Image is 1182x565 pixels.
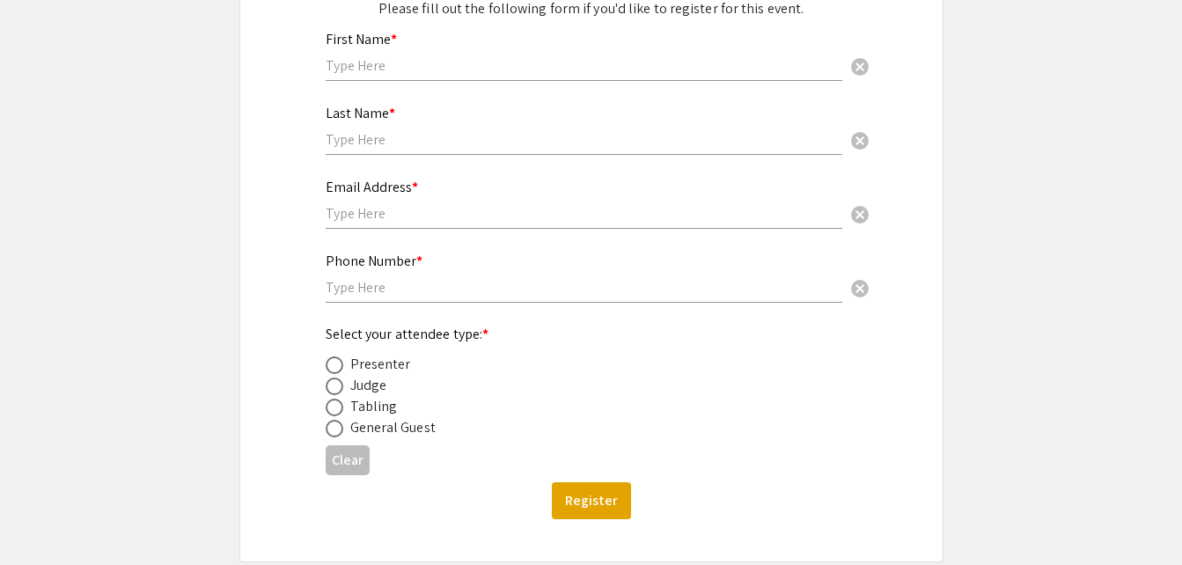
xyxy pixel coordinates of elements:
input: Type Here [326,130,842,149]
div: Presenter [350,354,411,375]
button: Register [552,482,631,519]
span: cancel [849,130,870,151]
div: Tabling [350,396,398,417]
span: cancel [849,56,870,77]
button: Clear [842,195,877,231]
span: cancel [849,278,870,299]
mat-label: Last Name [326,104,395,122]
mat-label: Email Address [326,178,418,196]
button: Clear [842,48,877,84]
div: General Guest [350,417,436,438]
iframe: Chat [13,486,75,552]
mat-label: First Name [326,30,397,48]
input: Type Here [326,204,842,223]
div: Judge [350,375,387,396]
button: Clear [842,269,877,305]
input: Type Here [326,278,842,297]
span: cancel [849,204,870,225]
button: Clear [326,445,370,474]
mat-label: Phone Number [326,252,422,270]
input: Type Here [326,56,842,75]
mat-label: Select your attendee type: [326,325,489,343]
button: Clear [842,122,877,158]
